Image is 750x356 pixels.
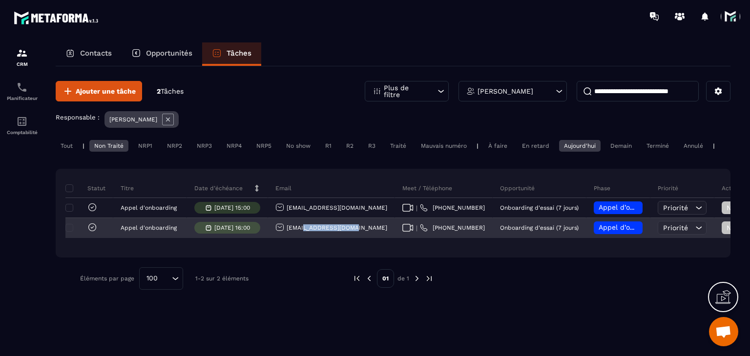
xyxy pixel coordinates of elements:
p: | [713,142,715,149]
p: [DATE] 15:00 [214,204,250,211]
img: accountant [16,116,28,127]
p: Plus de filtre [384,84,427,98]
span: | [416,224,417,232]
div: NRP2 [162,140,187,152]
a: schedulerschedulerPlanificateur [2,74,42,108]
p: Statut [68,184,105,192]
p: [DATE] 16:00 [214,224,250,231]
p: [PERSON_NAME] [478,88,533,95]
input: Search for option [161,273,169,284]
p: Action [722,184,740,192]
p: Email [275,184,292,192]
div: Tout [56,140,78,152]
div: R2 [341,140,358,152]
div: Non Traité [89,140,128,152]
p: Onboarding d'essai (7 jours) [500,204,579,211]
div: NRP1 [133,140,157,152]
p: CRM [2,61,42,67]
div: Terminé [642,140,674,152]
span: Priorité [663,224,688,232]
p: de 1 [397,275,409,282]
a: formationformationCRM [2,40,42,74]
p: Opportunité [500,184,535,192]
span: Appel d’onboarding planifié [599,223,691,231]
span: Appel d’onboarding planifié [599,203,691,211]
p: 01 [377,269,394,288]
img: scheduler [16,81,28,93]
div: Mauvais numéro [416,140,472,152]
div: À faire [483,140,512,152]
p: Appel d'onboarding [121,224,177,231]
span: Priorité [663,204,688,212]
p: Appel d'onboarding [121,204,177,211]
img: prev [353,274,361,283]
a: Contacts [56,42,122,66]
span: Ajouter une tâche [76,86,136,96]
p: 2 [157,87,184,96]
p: | [477,142,479,149]
p: Éléments par page [80,275,134,282]
img: next [425,274,434,283]
p: Responsable : [56,114,100,121]
p: Priorité [658,184,678,192]
a: [PHONE_NUMBER] [420,204,485,212]
p: Onboarding d'essai (7 jours) [500,224,579,231]
div: En retard [517,140,554,152]
a: accountantaccountantComptabilité [2,108,42,142]
img: prev [365,274,374,283]
img: formation [16,47,28,59]
div: Annulé [679,140,708,152]
a: Tâches [202,42,261,66]
button: Ajouter une tâche [56,81,142,101]
p: Date d’échéance [194,184,243,192]
div: NRP4 [222,140,247,152]
p: Meet / Téléphone [402,184,452,192]
div: Ouvrir le chat [709,317,738,346]
p: Contacts [80,49,112,58]
p: Comptabilité [2,130,42,135]
img: next [413,274,421,283]
div: R1 [320,140,336,152]
p: Opportunités [146,49,192,58]
p: | [83,142,84,149]
p: 1-2 sur 2 éléments [195,275,249,282]
div: No show [281,140,315,152]
span: 100 [143,273,161,284]
div: NRP5 [251,140,276,152]
span: Tâches [161,87,184,95]
div: Traité [385,140,411,152]
span: | [416,204,417,212]
div: Aujourd'hui [559,140,601,152]
div: Demain [605,140,637,152]
p: Tâches [227,49,251,58]
a: Opportunités [122,42,202,66]
p: Planificateur [2,96,42,101]
div: R3 [363,140,380,152]
div: Search for option [139,267,183,290]
p: Titre [121,184,134,192]
a: [PHONE_NUMBER] [420,224,485,232]
p: [PERSON_NAME] [109,116,157,123]
div: NRP3 [192,140,217,152]
p: Phase [594,184,610,192]
img: logo [14,9,102,27]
